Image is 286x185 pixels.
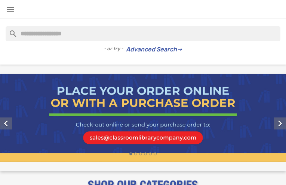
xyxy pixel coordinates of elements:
a: Advanced Search→ [126,46,182,53]
input: Search [6,26,280,41]
i:  [6,5,15,14]
span: → [177,46,182,53]
span: - or try - [104,45,126,53]
i: search [6,26,15,35]
i:  [274,117,286,129]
